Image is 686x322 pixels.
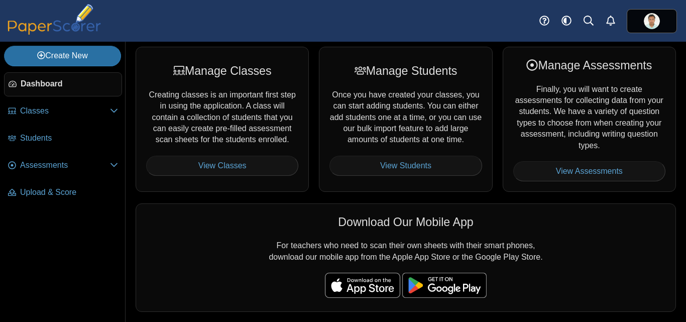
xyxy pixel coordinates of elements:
[513,161,665,181] a: View Assessments
[402,273,487,298] img: google-play-badge.png
[644,13,660,29] span: adonis maynard pilongo
[4,46,121,66] a: Create New
[4,154,122,178] a: Assessments
[4,181,122,205] a: Upload & Score
[644,13,660,29] img: ps.qM1w65xjLpOGVUdR
[513,57,665,73] div: Manage Assessments
[20,160,110,171] span: Assessments
[329,156,482,176] a: View Students
[4,28,104,36] a: PaperScorer
[4,4,104,35] img: PaperScorer
[20,133,118,144] span: Students
[319,47,492,192] div: Once you have created your classes, you can start adding students. You can either add students on...
[325,273,400,298] img: apple-store-badge.svg
[4,99,122,124] a: Classes
[136,203,676,312] div: For teachers who need to scan their own sheets with their smart phones, download our mobile app f...
[146,63,298,79] div: Manage Classes
[627,9,677,33] a: ps.qM1w65xjLpOGVUdR
[4,72,122,96] a: Dashboard
[20,187,118,198] span: Upload & Score
[329,63,482,79] div: Manage Students
[20,105,110,117] span: Classes
[600,10,622,32] a: Alerts
[146,214,665,230] div: Download Our Mobile App
[136,47,309,192] div: Creating classes is an important first step in using the application. A class will contain a coll...
[21,78,118,89] span: Dashboard
[4,127,122,151] a: Students
[146,156,298,176] a: View Classes
[503,47,676,192] div: Finally, you will want to create assessments for collecting data from your students. We have a va...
